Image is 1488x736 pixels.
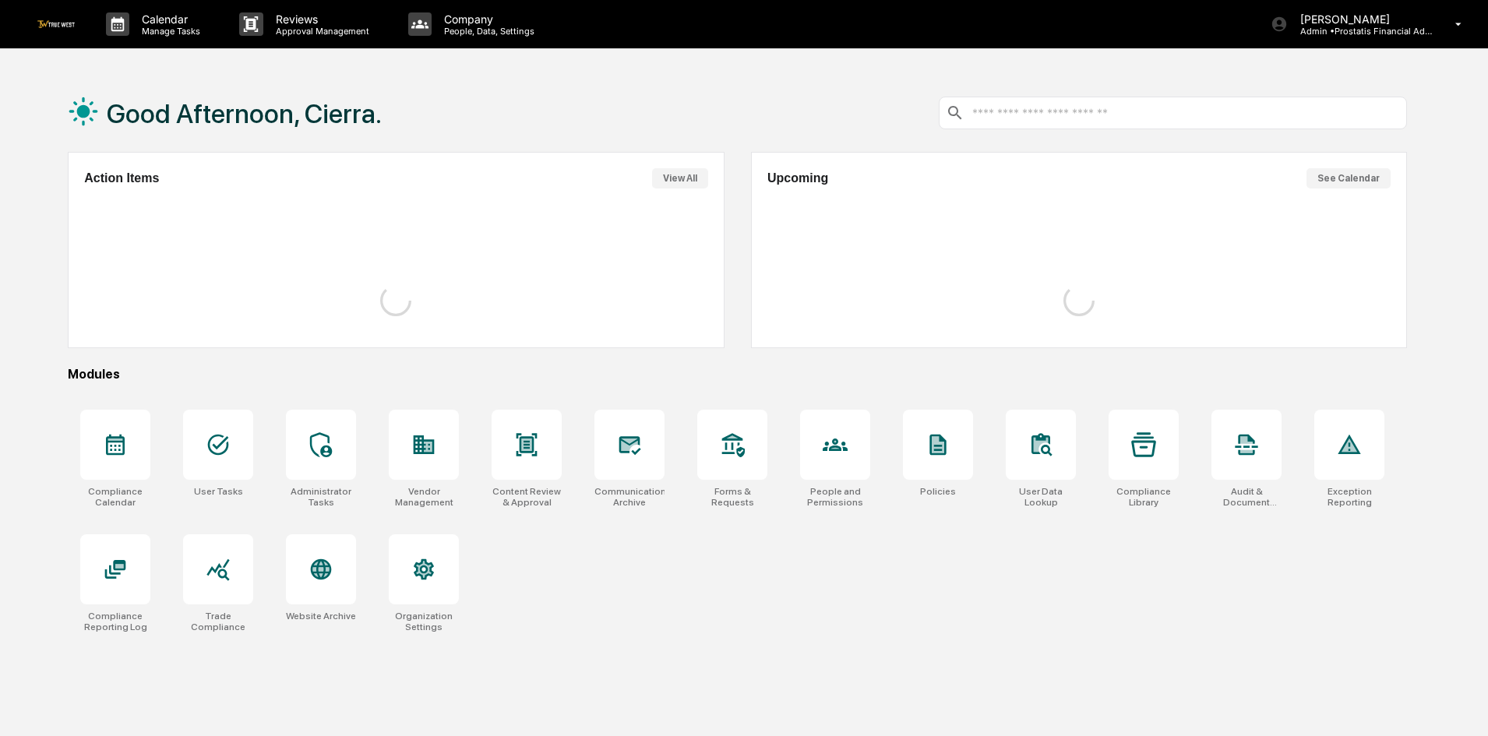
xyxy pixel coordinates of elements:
[286,486,356,508] div: Administrator Tasks
[432,12,542,26] p: Company
[652,168,708,188] button: View All
[1211,486,1282,508] div: Audit & Document Logs
[84,171,159,185] h2: Action Items
[1306,168,1391,188] button: See Calendar
[1288,12,1433,26] p: [PERSON_NAME]
[286,611,356,622] div: Website Archive
[107,98,382,129] h1: Good Afternoon, Cierra.
[492,486,562,508] div: Content Review & Approval
[129,12,208,26] p: Calendar
[194,486,243,497] div: User Tasks
[263,26,377,37] p: Approval Management
[1006,486,1076,508] div: User Data Lookup
[920,486,956,497] div: Policies
[1288,26,1433,37] p: Admin • Prostatis Financial Advisors
[1314,486,1384,508] div: Exception Reporting
[697,486,767,508] div: Forms & Requests
[432,26,542,37] p: People, Data, Settings
[37,20,75,27] img: logo
[594,486,665,508] div: Communications Archive
[80,611,150,632] div: Compliance Reporting Log
[263,12,377,26] p: Reviews
[129,26,208,37] p: Manage Tasks
[80,486,150,508] div: Compliance Calendar
[389,611,459,632] div: Organization Settings
[1109,486,1179,508] div: Compliance Library
[183,611,253,632] div: Trade Compliance
[800,486,870,508] div: People and Permissions
[767,171,828,185] h2: Upcoming
[68,367,1407,382] div: Modules
[389,486,459,508] div: Vendor Management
